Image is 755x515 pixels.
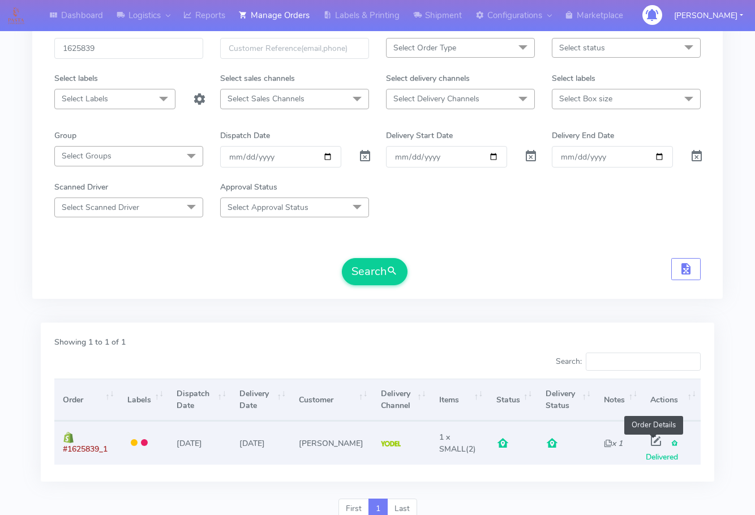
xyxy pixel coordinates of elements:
[63,444,108,454] span: #1625839_1
[63,432,74,443] img: shopify.png
[642,379,701,421] th: Actions: activate to sort column ascending
[54,181,108,193] label: Scanned Driver
[231,379,290,421] th: Delivery Date: activate to sort column ascending
[381,441,401,447] img: Yodel
[228,93,304,104] span: Select Sales Channels
[62,151,111,161] span: Select Groups
[552,130,614,141] label: Delivery End Date
[220,72,295,84] label: Select sales channels
[54,336,126,348] label: Showing 1 to 1 of 1
[54,379,119,421] th: Order: activate to sort column ascending
[595,379,642,421] th: Notes: activate to sort column ascending
[62,93,108,104] span: Select Labels
[290,379,372,421] th: Customer: activate to sort column ascending
[386,72,470,84] label: Select delivery channels
[439,432,476,454] span: (2)
[439,432,466,454] span: 1 x SMALL
[386,130,453,141] label: Delivery Start Date
[393,93,479,104] span: Select Delivery Channels
[342,258,407,285] button: Search
[559,93,612,104] span: Select Box size
[552,72,595,84] label: Select labels
[537,379,595,421] th: Delivery Status: activate to sort column ascending
[431,379,488,421] th: Items: activate to sort column ascending
[220,130,270,141] label: Dispatch Date
[559,42,605,53] span: Select status
[231,421,290,464] td: [DATE]
[54,72,98,84] label: Select labels
[168,379,231,421] th: Dispatch Date: activate to sort column ascending
[290,421,372,464] td: [PERSON_NAME]
[54,38,203,59] input: Order Id
[646,438,679,462] span: Delivered
[372,379,430,421] th: Delivery Channel: activate to sort column ascending
[393,42,456,53] span: Select Order Type
[666,4,752,27] button: [PERSON_NAME]
[220,38,369,59] input: Customer Reference(email,phone)
[604,438,623,449] i: x 1
[54,130,76,141] label: Group
[228,202,308,213] span: Select Approval Status
[586,353,701,371] input: Search:
[220,181,277,193] label: Approval Status
[119,379,168,421] th: Labels: activate to sort column ascending
[62,202,139,213] span: Select Scanned Driver
[556,353,701,371] label: Search:
[168,421,231,464] td: [DATE]
[487,379,537,421] th: Status: activate to sort column ascending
